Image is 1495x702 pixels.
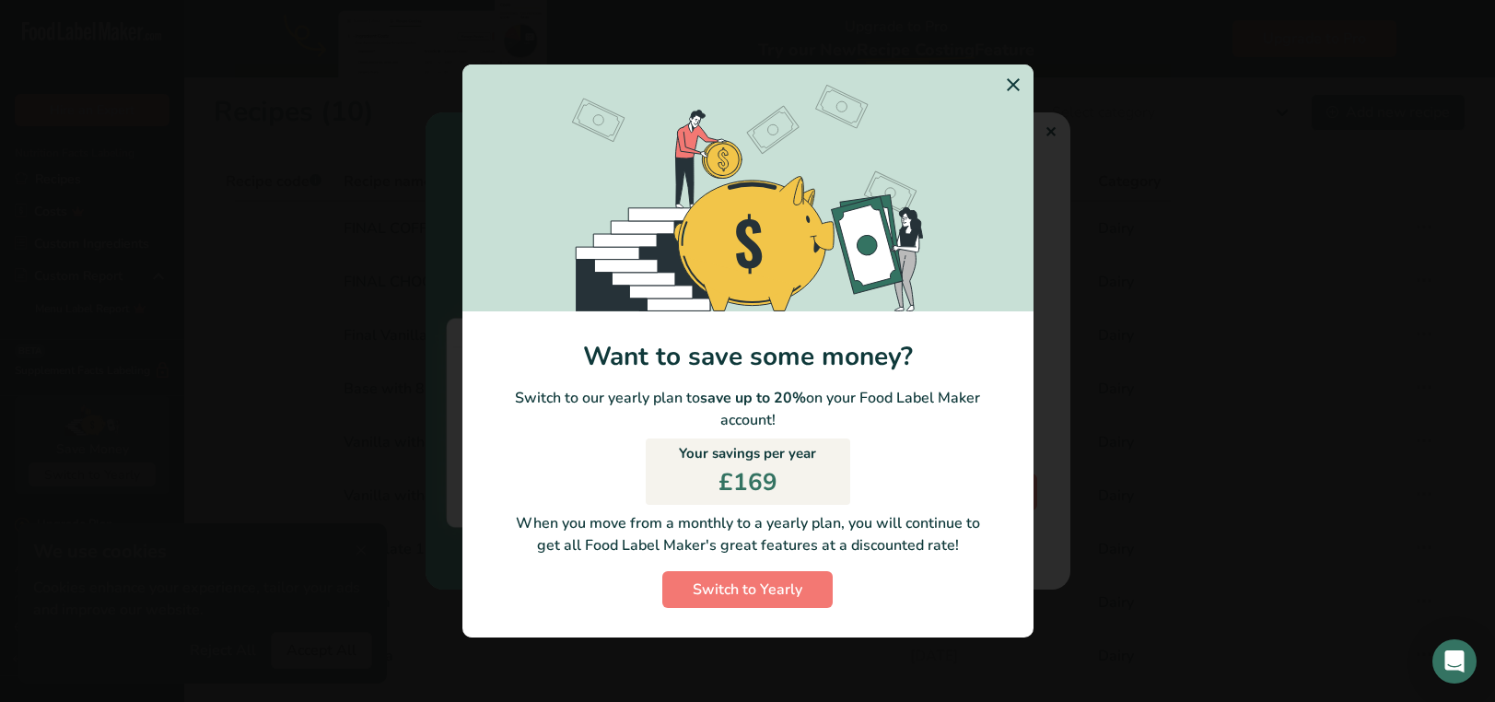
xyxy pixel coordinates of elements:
span: Switch to Yearly [693,579,802,601]
button: Switch to Yearly [662,571,833,608]
p: Your savings per year [679,443,816,464]
b: save up to 20% [700,388,806,408]
p: Switch to our yearly plan to on your Food Label Maker account! [462,387,1034,431]
p: £169 [718,464,777,500]
div: Open Intercom Messenger [1432,639,1477,684]
p: When you move from a monthly to a yearly plan, you will continue to get all Food Label Maker's gr... [477,512,1019,556]
h1: Want to save some money? [462,341,1034,372]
